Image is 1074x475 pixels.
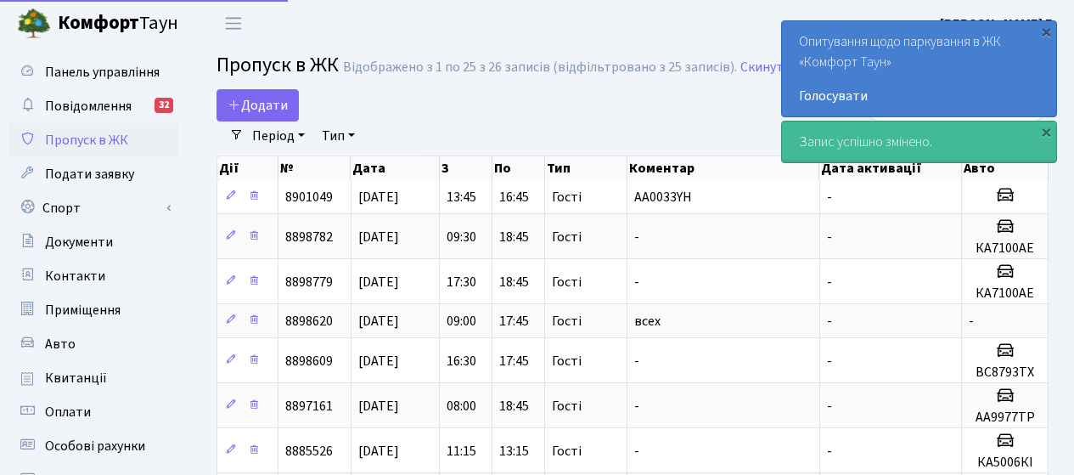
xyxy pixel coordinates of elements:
a: Спорт [8,191,178,225]
h5: КА7100АЕ [969,240,1041,257]
span: 13:15 [499,442,529,461]
span: Гості [552,190,582,204]
span: 16:45 [499,188,529,206]
span: Контакти [45,267,105,286]
a: Панель управління [8,55,178,89]
h5: АА9977ТР [969,410,1041,426]
span: - [634,228,639,246]
span: Особові рахунки [45,437,145,455]
span: 08:00 [447,397,476,416]
span: [DATE] [358,273,399,291]
span: [DATE] [358,352,399,370]
a: Квитанції [8,361,178,395]
span: 09:00 [447,312,476,331]
span: [DATE] [358,228,399,246]
span: - [827,188,832,206]
span: Авто [45,335,76,353]
span: 16:30 [447,352,476,370]
span: [DATE] [358,397,399,416]
div: Відображено з 1 по 25 з 26 записів (відфільтровано з 25 записів). [343,59,737,76]
h5: КА7100АЕ [969,286,1041,302]
span: [DATE] [358,442,399,461]
a: Подати заявку [8,157,178,191]
b: [PERSON_NAME] Г. [940,14,1054,33]
span: - [969,312,974,331]
span: 8898609 [285,352,333,370]
th: Дата [351,156,439,180]
a: Документи [8,225,178,259]
span: - [827,442,832,461]
span: Оплати [45,403,91,421]
span: 18:45 [499,228,529,246]
span: 17:30 [447,273,476,291]
th: Дата активації [819,156,961,180]
span: - [634,397,639,416]
span: - [634,352,639,370]
a: Скинути [740,59,791,76]
button: Переключити навігацію [212,9,255,37]
div: 32 [155,98,173,113]
a: Контакти [8,259,178,293]
span: Пропуск в ЖК [216,50,339,80]
a: [PERSON_NAME] Г. [940,14,1054,34]
span: Документи [45,233,113,252]
a: Приміщення [8,293,178,327]
span: - [827,352,832,370]
span: 8898779 [285,273,333,291]
span: Панель управління [45,63,160,82]
span: - [827,312,832,331]
span: Гості [552,314,582,328]
span: 8898782 [285,228,333,246]
span: - [827,397,832,416]
span: - [634,273,639,291]
span: 09:30 [447,228,476,246]
div: Запис успішно змінено. [782,122,1056,162]
a: Авто [8,327,178,361]
span: всех [634,312,661,331]
th: Дії [217,156,278,180]
a: Період [245,122,312,150]
a: Особові рахунки [8,429,178,463]
img: logo.png [17,7,51,41]
a: Тип [315,122,362,150]
span: - [827,273,832,291]
span: 8885526 [285,442,333,461]
span: Подати заявку [45,165,134,184]
th: Авто [962,156,1049,180]
span: Гості [552,354,582,368]
span: Гості [552,230,582,244]
span: 17:45 [499,352,529,370]
span: 18:45 [499,273,529,291]
a: Повідомлення32 [8,89,178,123]
span: 18:45 [499,397,529,416]
span: Приміщення [45,301,121,319]
div: Опитування щодо паркування в ЖК «Комфорт Таун» [782,21,1056,116]
th: № [278,156,351,180]
span: 17:45 [499,312,529,331]
span: 8901049 [285,188,333,206]
a: Оплати [8,395,178,429]
span: 13:45 [447,188,476,206]
span: Гості [552,444,582,458]
span: [DATE] [358,188,399,206]
span: Гості [552,275,582,289]
th: Тип [545,156,627,180]
a: Пропуск в ЖК [8,123,178,157]
div: × [1037,23,1054,40]
b: Комфорт [58,9,139,37]
span: AA0033YH [634,188,692,206]
th: Коментар [627,156,820,180]
span: 11:15 [447,442,476,461]
span: Квитанції [45,369,107,387]
a: Додати [216,89,299,122]
h5: КА5006КІ [969,455,1041,471]
span: Таун [58,9,178,38]
span: Гості [552,399,582,413]
span: Повідомлення [45,97,132,116]
span: Додати [228,96,288,115]
th: З [440,156,492,180]
div: × [1037,123,1054,140]
span: - [634,442,639,461]
span: [DATE] [358,312,399,331]
span: 8897161 [285,397,333,416]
